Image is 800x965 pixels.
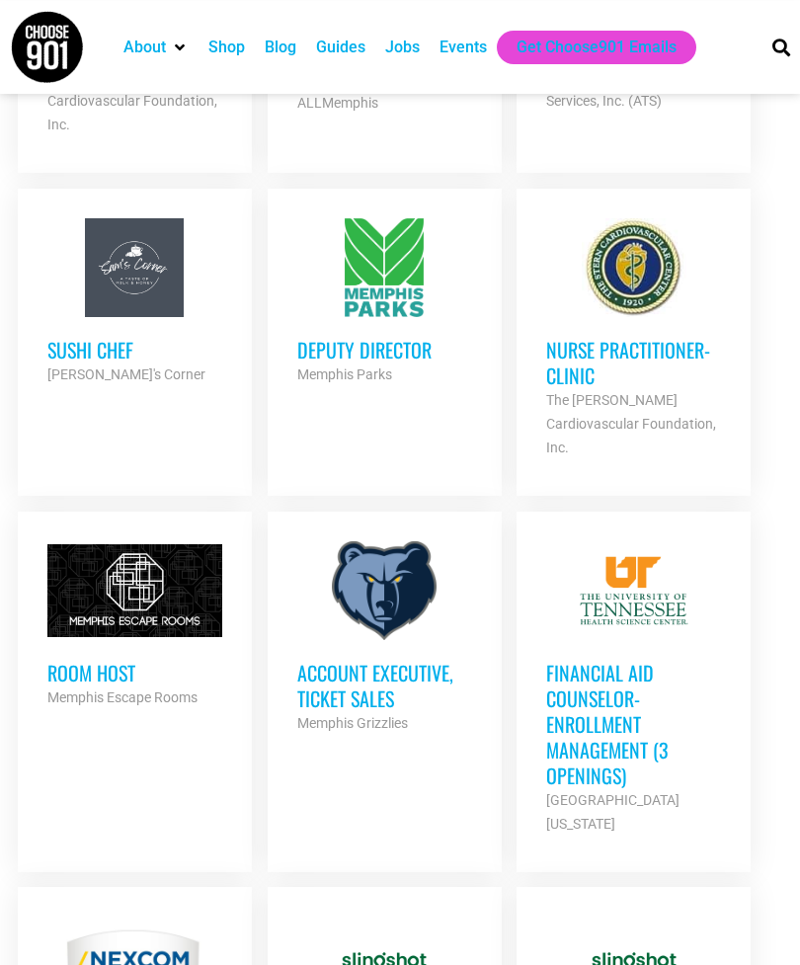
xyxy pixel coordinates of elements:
a: Jobs [385,36,420,59]
h3: Sushi Chef [47,337,222,362]
a: About [123,36,166,59]
strong: [GEOGRAPHIC_DATA][US_STATE] [546,792,680,832]
strong: [PERSON_NAME]'s Corner [47,366,205,382]
strong: The [PERSON_NAME] Cardiovascular Foundation, Inc. [47,69,217,132]
nav: Main nav [114,31,745,64]
a: Get Choose901 Emails [517,36,677,59]
a: Room Host Memphis Escape Rooms [18,512,252,739]
a: Shop [208,36,245,59]
a: Blog [265,36,296,59]
h3: Deputy Director [297,337,472,362]
h3: Financial Aid Counselor-Enrollment Management (3 Openings) [546,660,721,788]
a: Financial Aid Counselor-Enrollment Management (3 Openings) [GEOGRAPHIC_DATA][US_STATE] [517,512,751,865]
strong: Memphis Escape Rooms [47,689,198,705]
a: Account Executive, Ticket Sales Memphis Grizzlies [268,512,502,764]
div: Search [764,31,797,63]
h3: Nurse Practitioner- Clinic [546,337,721,388]
strong: Memphis Parks [297,366,392,382]
a: Guides [316,36,365,59]
h3: Room Host [47,660,222,685]
div: About [114,31,199,64]
a: Nurse Practitioner- Clinic The [PERSON_NAME] Cardiovascular Foundation, Inc. [517,189,751,489]
strong: ALLMemphis [297,95,378,111]
strong: The [PERSON_NAME] Cardiovascular Foundation, Inc. [546,392,716,455]
strong: Memphis Grizzlies [297,715,408,731]
a: Events [440,36,487,59]
h3: Account Executive, Ticket Sales [297,660,472,711]
a: Deputy Director Memphis Parks [268,189,502,416]
a: Sushi Chef [PERSON_NAME]'s Corner [18,189,252,416]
